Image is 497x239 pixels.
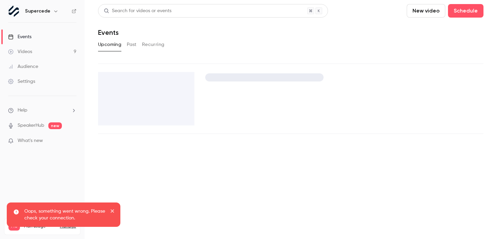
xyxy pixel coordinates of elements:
button: Past [127,39,137,50]
button: Upcoming [98,39,121,50]
span: new [48,122,62,129]
h1: Events [98,28,119,37]
li: help-dropdown-opener [8,107,76,114]
span: Help [18,107,27,114]
div: Videos [8,48,32,55]
span: What's new [18,137,43,144]
h6: Supercede [25,8,50,15]
p: Oops, something went wrong. Please check your connection. [24,208,105,221]
a: SpeakerHub [18,122,44,129]
div: Search for videos or events [104,7,171,15]
div: Audience [8,63,38,70]
button: New video [407,4,445,18]
img: Supercede [8,6,19,17]
button: Recurring [142,39,165,50]
div: Events [8,33,31,40]
button: Schedule [448,4,483,18]
button: close [110,208,115,216]
div: Settings [8,78,35,85]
